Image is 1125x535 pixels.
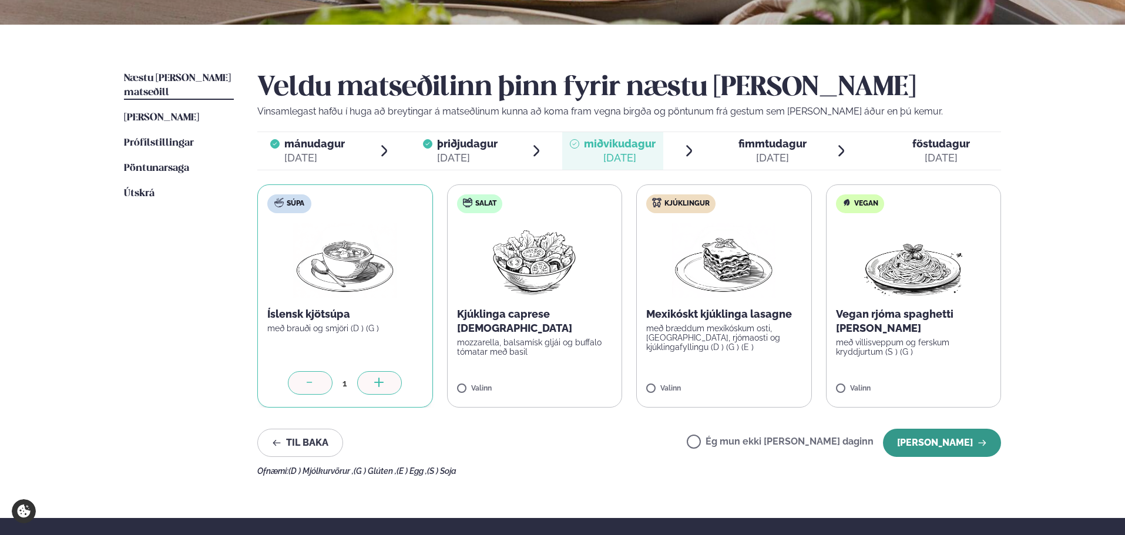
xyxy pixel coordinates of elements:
span: Pöntunarsaga [124,163,189,173]
span: Prófílstillingar [124,138,194,148]
span: (E ) Egg , [397,466,427,476]
button: [PERSON_NAME] [883,429,1001,457]
span: mánudagur [284,137,345,150]
p: með bræddum mexíkóskum osti, [GEOGRAPHIC_DATA], rjómaosti og kjúklingafyllingu (D ) (G ) (E ) [646,324,802,352]
span: (S ) Soja [427,466,456,476]
span: Salat [475,199,496,208]
a: [PERSON_NAME] [124,111,199,125]
p: mozzarella, balsamísk gljái og buffalo tómatar með basil [457,338,613,356]
p: með villisveppum og ferskum kryddjurtum (S ) (G ) [836,338,992,356]
a: Næstu [PERSON_NAME] matseðill [124,72,234,100]
span: miðvikudagur [584,137,656,150]
p: Íslensk kjötsúpa [267,307,423,321]
p: Vegan rjóma spaghetti [PERSON_NAME] [836,307,992,335]
img: Salad.png [482,223,586,298]
span: (G ) Glúten , [354,466,397,476]
div: [DATE] [912,151,970,165]
a: Cookie settings [12,499,36,523]
span: föstudagur [912,137,970,150]
span: [PERSON_NAME] [124,113,199,123]
p: með brauði og smjöri (D ) (G ) [267,324,423,333]
span: Súpa [287,199,304,208]
h2: Veldu matseðilinn þinn fyrir næstu [PERSON_NAME] [257,72,1001,105]
img: Vegan.svg [842,198,851,207]
img: salad.svg [463,198,472,207]
div: [DATE] [284,151,345,165]
img: Spagetti.png [862,223,965,298]
img: chicken.svg [652,198,661,207]
div: [DATE] [437,151,498,165]
div: [DATE] [584,151,656,165]
span: Næstu [PERSON_NAME] matseðill [124,73,231,97]
img: Soup.png [293,223,397,298]
div: 1 [333,376,357,390]
span: Vegan [854,199,878,208]
span: Kjúklingur [664,199,710,208]
img: soup.svg [274,198,284,207]
span: fimmtudagur [738,137,807,150]
div: [DATE] [738,151,807,165]
span: þriðjudagur [437,137,498,150]
div: Ofnæmi: [257,466,1001,476]
a: Pöntunarsaga [124,161,189,176]
a: Útskrá [124,187,155,201]
p: Vinsamlegast hafðu í huga að breytingar á matseðlinum kunna að koma fram vegna birgða og pöntunum... [257,105,1001,119]
span: (D ) Mjólkurvörur , [288,466,354,476]
p: Kjúklinga caprese [DEMOGRAPHIC_DATA] [457,307,613,335]
img: Lasagna.png [672,223,775,298]
span: Útskrá [124,189,155,198]
button: Til baka [257,429,343,457]
a: Prófílstillingar [124,136,194,150]
p: Mexikóskt kjúklinga lasagne [646,307,802,321]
